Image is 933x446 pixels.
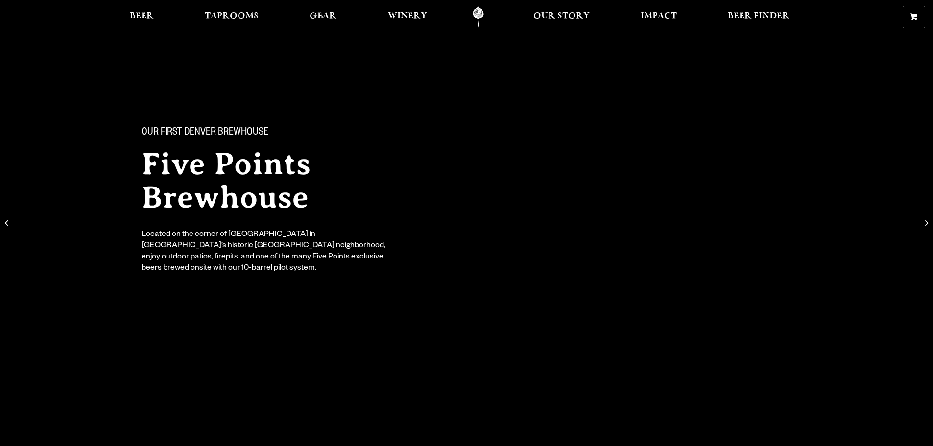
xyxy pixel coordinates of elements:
span: Impact [641,12,677,20]
span: Taprooms [205,12,259,20]
a: Beer Finder [721,6,796,28]
h2: Five Points Brewhouse [142,147,447,214]
a: Winery [382,6,433,28]
span: Beer [130,12,154,20]
span: Beer Finder [728,12,789,20]
a: Gear [303,6,343,28]
a: Our Story [527,6,596,28]
a: Odell Home [460,6,497,28]
span: Gear [310,12,336,20]
a: Impact [634,6,683,28]
a: Taprooms [198,6,265,28]
span: Winery [388,12,427,20]
div: Located on the corner of [GEOGRAPHIC_DATA] in [GEOGRAPHIC_DATA]’s historic [GEOGRAPHIC_DATA] neig... [142,230,392,275]
a: Beer [123,6,160,28]
span: Our Story [533,12,590,20]
span: Our First Denver Brewhouse [142,127,268,140]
